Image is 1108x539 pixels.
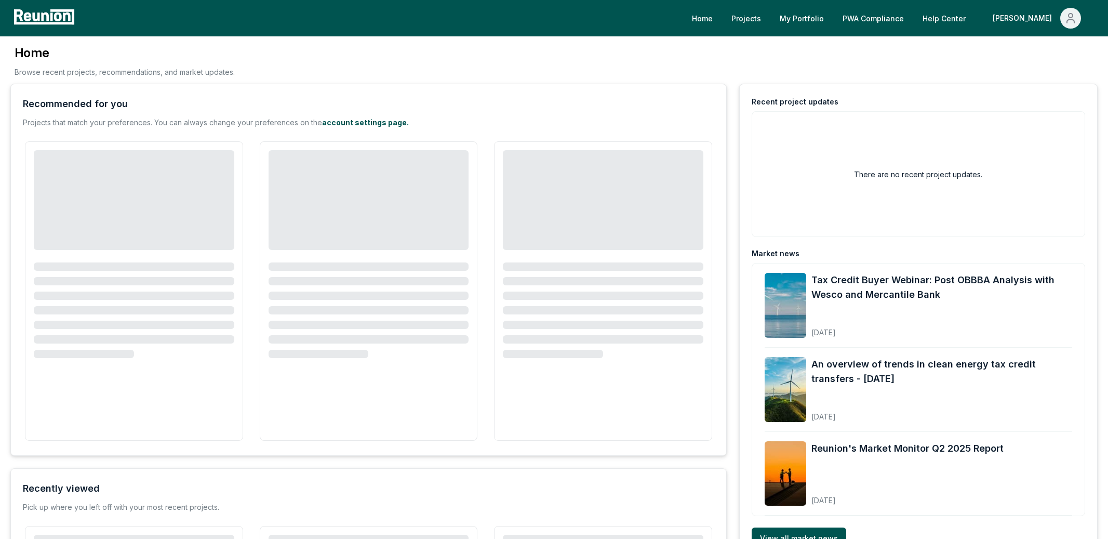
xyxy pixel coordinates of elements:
[684,8,721,29] a: Home
[811,488,1004,506] div: [DATE]
[811,320,1072,338] div: [DATE]
[723,8,769,29] a: Projects
[811,404,1072,422] div: [DATE]
[23,502,219,512] div: Pick up where you left off with your most recent projects.
[23,118,322,127] span: Projects that match your preferences. You can always change your preferences on the
[15,67,235,77] p: Browse recent projects, recommendations, and market updates.
[771,8,832,29] a: My Portfolio
[23,481,100,496] div: Recently viewed
[765,357,806,422] img: An overview of trends in clean energy tax credit transfers - August 2025
[914,8,974,29] a: Help Center
[993,8,1056,29] div: [PERSON_NAME]
[23,97,128,111] div: Recommended for you
[811,441,1004,456] a: Reunion's Market Monitor Q2 2025 Report
[15,45,235,61] h3: Home
[811,357,1072,386] a: An overview of trends in clean energy tax credit transfers - [DATE]
[752,97,838,107] div: Recent project updates
[765,441,806,506] img: Reunion's Market Monitor Q2 2025 Report
[811,273,1072,302] a: Tax Credit Buyer Webinar: Post OBBBA Analysis with Wesco and Mercantile Bank
[322,118,409,127] a: account settings page.
[765,273,806,338] img: Tax Credit Buyer Webinar: Post OBBBA Analysis with Wesco and Mercantile Bank
[854,169,982,180] h2: There are no recent project updates.
[684,8,1098,29] nav: Main
[752,248,799,259] div: Market news
[984,8,1089,29] button: [PERSON_NAME]
[834,8,912,29] a: PWA Compliance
